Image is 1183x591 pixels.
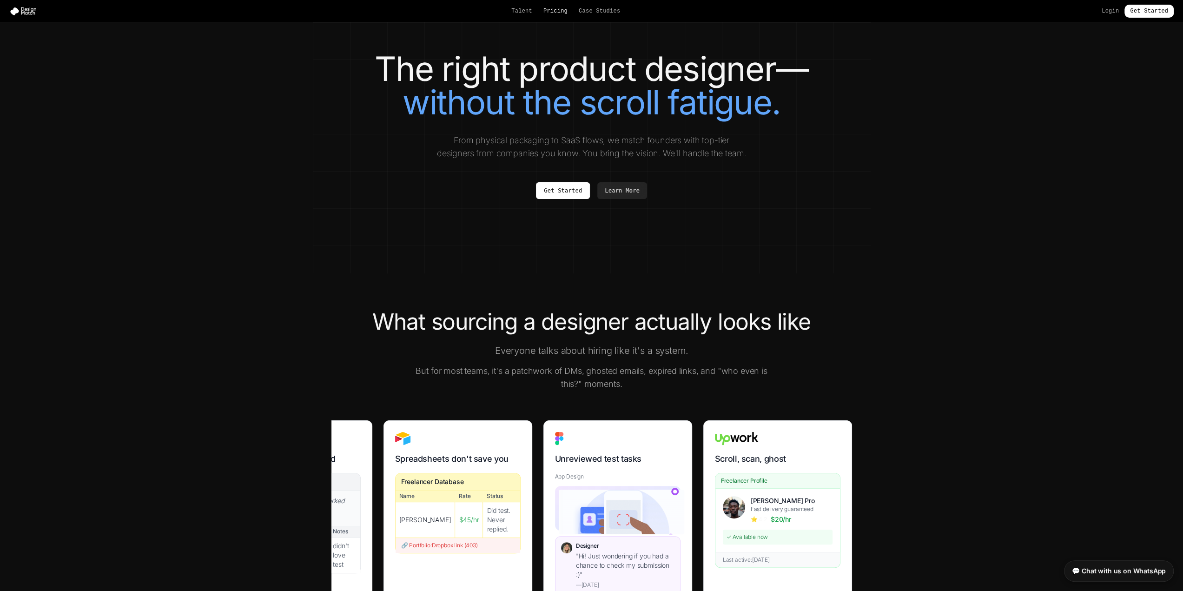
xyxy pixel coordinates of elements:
[396,502,455,538] td: [PERSON_NAME]
[1102,7,1119,15] a: Login
[413,365,770,391] p: But for most teams, it's a patchwork of DMs, ghosted emails, expired links, and "who even is this...
[329,538,360,573] div: didn't love test
[329,526,360,537] div: Notes
[727,533,768,540] span: ✓ Available now
[721,477,767,485] span: Freelancer Profile
[395,452,521,465] h3: Spreadsheets don't save you
[403,82,780,122] span: without the scroll fatigue.
[715,432,759,445] img: Upwork
[455,502,483,538] td: $45/hr
[751,496,833,505] div: [PERSON_NAME] Pro
[396,491,455,502] th: Name
[751,516,767,523] span: ⭐ 4.2
[436,134,748,160] p: From physical packaging to SaaS flows, we match founders with top-tier designers from companies y...
[559,490,684,534] img: Mobile app design
[396,538,520,553] div: 🔗 Portfolio: Dropbox link (403)
[395,432,410,445] img: Airtable
[579,7,620,15] a: Case Studies
[483,491,520,502] th: Status
[555,452,681,465] h3: Unreviewed test tasks
[723,496,745,518] img: Darrel UX Pro
[1064,560,1174,582] a: 💬 Chat with us on WhatsApp
[331,52,852,119] h1: The right product designer—
[543,7,568,15] a: Pricing
[536,182,590,199] a: Get Started
[576,581,674,589] div: — [DATE]
[511,7,532,15] a: Talent
[555,432,564,445] img: Figma
[555,473,584,480] span: App Design
[483,502,520,538] td: Did test. Never replied.
[576,551,674,579] div: " Hi! Just wondering if you had a chance to check my submission :) "
[1124,5,1174,18] a: Get Started
[331,311,852,333] h2: What sourcing a designer actually looks like
[723,556,833,564] div: Last active: [DATE]
[597,182,647,199] a: Learn More
[751,505,833,513] div: Fast delivery guaranteed
[413,344,770,357] p: Everyone talks about hiring like it's a system.
[401,477,464,486] div: Freelancer Database
[771,515,791,524] span: $20/hr
[561,542,572,553] img: Designer
[576,542,674,550] div: Designer
[715,452,840,465] h3: Scroll, scan, ghost
[9,7,41,16] img: Design Match
[455,491,483,502] th: Rate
